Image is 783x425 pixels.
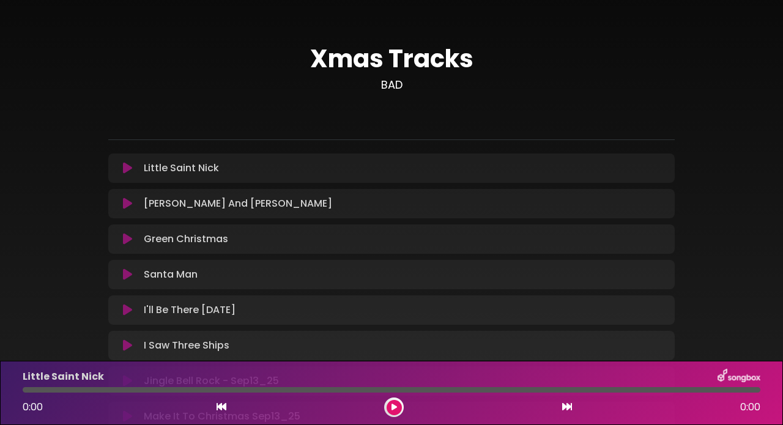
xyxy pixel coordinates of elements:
p: Santa Man [144,267,198,282]
p: I'll Be There [DATE] [144,303,236,317]
p: Green Christmas [144,232,228,246]
p: [PERSON_NAME] And [PERSON_NAME] [144,196,332,211]
h1: Xmas Tracks [108,44,675,73]
span: 0:00 [23,400,43,414]
p: I Saw Three Ships [144,338,229,353]
img: songbox-logo-white.png [718,369,760,385]
h3: BAD [108,78,675,92]
span: 0:00 [740,400,760,415]
p: Little Saint Nick [23,369,104,384]
p: Little Saint Nick [144,161,219,176]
